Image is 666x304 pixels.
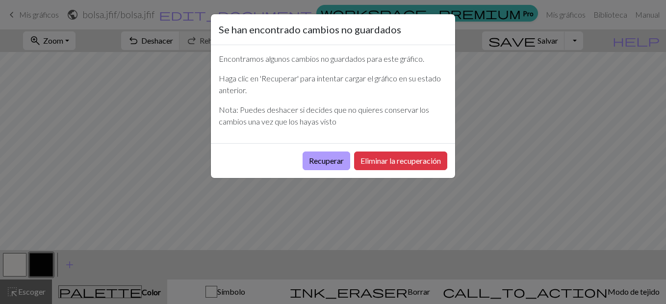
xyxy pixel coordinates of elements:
button: Eliminar la recuperación [354,152,447,170]
p: Haga clic en 'Recuperar' para intentar cargar el gráfico en su estado anterior. [219,73,447,96]
button: Recuperar [303,152,350,170]
h5: Se han encontrado cambios no guardados [219,22,401,37]
p: Encontramos algunos cambios no guardados para este gráfico. [219,53,447,65]
p: Nota: Puedes deshacer si decides que no quieres conservar los cambios una vez que los hayas visto [219,104,447,127]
